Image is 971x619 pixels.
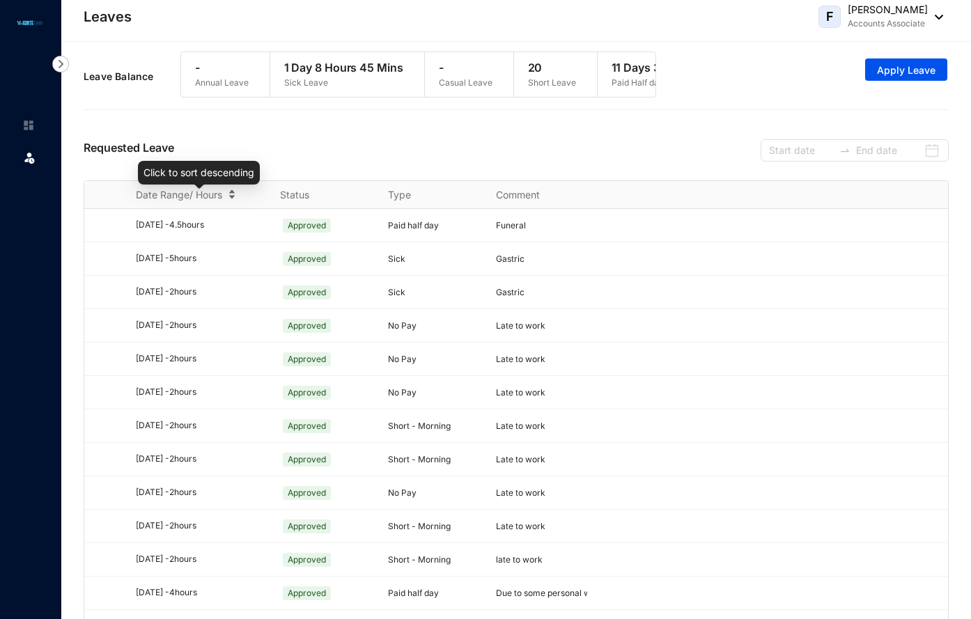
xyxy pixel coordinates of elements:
[496,588,608,598] span: Due to some personal works
[496,454,545,464] span: Late to work
[136,519,263,533] div: [DATE] - 2 hours
[14,19,45,27] img: logo
[865,58,947,81] button: Apply Leave
[826,10,834,23] span: F
[283,453,331,467] span: Approved
[388,519,479,533] p: Short - Morning
[496,387,545,398] span: Late to work
[283,419,331,433] span: Approved
[22,150,36,164] img: leave.99b8a76c7fa76a53782d.svg
[136,486,263,499] div: [DATE] - 2 hours
[284,76,403,90] p: Sick Leave
[496,521,545,531] span: Late to work
[136,419,263,432] div: [DATE] - 2 hours
[388,486,479,500] p: No Pay
[136,188,222,202] span: Date Range/ Hours
[263,181,371,209] th: Status
[496,354,545,364] span: Late to work
[388,419,479,433] p: Short - Morning
[528,59,576,76] p: 20
[388,285,479,299] p: Sick
[612,59,697,76] p: 11 Days 30 Mins
[283,319,331,333] span: Approved
[136,285,263,299] div: [DATE] - 2 hours
[283,486,331,500] span: Approved
[136,553,263,566] div: [DATE] - 2 hours
[119,181,263,209] th: Date Range/ Hours
[388,319,479,333] p: No Pay
[769,143,834,158] input: Start date
[136,319,263,332] div: [DATE] - 2 hours
[496,320,545,331] span: Late to work
[136,386,263,399] div: [DATE] - 2 hours
[928,15,943,19] img: dropdown-black.8e83cc76930a90b1a4fdb6d089b7bf3a.svg
[52,56,69,72] img: nav-icon-right.af6afadce00d159da59955279c43614e.svg
[848,3,928,17] p: [PERSON_NAME]
[496,287,525,297] span: Gastric
[388,352,479,366] p: No Pay
[84,7,132,26] p: Leaves
[612,76,697,90] p: Paid Half day
[136,586,263,600] div: [DATE] - 4 hours
[839,145,850,156] span: to
[283,252,331,266] span: Approved
[283,386,331,400] span: Approved
[388,386,479,400] p: No Pay
[839,145,850,156] span: swap-right
[496,554,543,565] span: late to work
[388,586,479,600] p: Paid half day
[388,252,479,266] p: Sick
[388,453,479,467] p: Short - Morning
[496,487,545,498] span: Late to work
[283,219,331,233] span: Approved
[496,253,525,264] span: Gastric
[136,352,263,366] div: [DATE] - 2 hours
[283,519,331,533] span: Approved
[283,352,331,366] span: Approved
[283,553,331,567] span: Approved
[388,219,479,233] p: Paid half day
[496,421,545,431] span: Late to work
[138,161,260,185] div: Click to sort descending
[136,252,263,265] div: [DATE] - 5 hours
[84,139,174,162] p: Requested Leave
[856,143,921,158] input: End date
[283,586,331,600] span: Approved
[22,119,35,132] img: home-unselected.a29eae3204392db15eaf.svg
[195,59,249,76] p: -
[388,553,479,567] p: Short - Morning
[439,76,492,90] p: Casual Leave
[479,181,587,209] th: Comment
[371,181,479,209] th: Type
[283,285,331,299] span: Approved
[11,111,45,139] li: Home
[848,17,928,31] p: Accounts Associate
[136,219,263,232] div: [DATE] - 4.5 hours
[136,453,263,466] div: [DATE] - 2 hours
[195,76,249,90] p: Annual Leave
[496,220,526,230] span: Funeral
[439,59,492,76] p: -
[284,59,403,76] p: 1 Day 8 Hours 45 Mins
[877,63,935,77] span: Apply Leave
[528,76,576,90] p: Short Leave
[84,70,180,84] p: Leave Balance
